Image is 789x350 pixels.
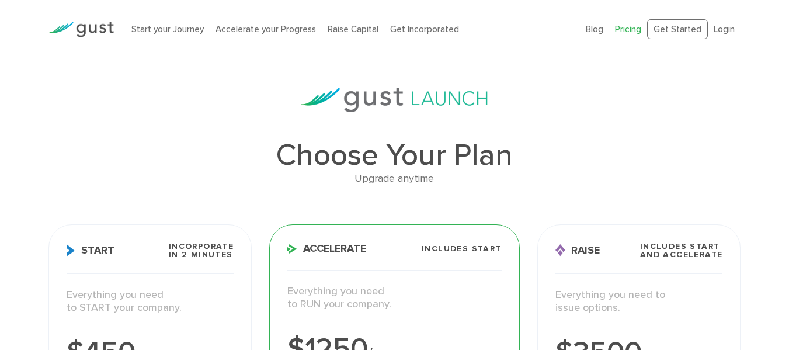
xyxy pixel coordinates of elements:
[555,244,600,257] span: Raise
[216,24,316,34] a: Accelerate your Progress
[422,245,502,253] span: Includes START
[287,285,501,311] p: Everything you need to RUN your company.
[48,22,114,37] img: Gust Logo
[555,244,565,257] img: Raise Icon
[555,289,723,315] p: Everything you need to issue options.
[67,244,75,257] img: Start Icon X2
[131,24,204,34] a: Start your Journey
[714,24,735,34] a: Login
[647,19,708,40] a: Get Started
[287,244,297,254] img: Accelerate Icon
[390,24,459,34] a: Get Incorporated
[615,24,641,34] a: Pricing
[586,24,603,34] a: Blog
[301,88,488,112] img: gust-launch-logos.svg
[287,244,366,254] span: Accelerate
[169,242,234,259] span: Incorporate in 2 Minutes
[48,171,741,188] div: Upgrade anytime
[67,289,234,315] p: Everything you need to START your company.
[328,24,378,34] a: Raise Capital
[48,140,741,171] h1: Choose Your Plan
[67,244,114,257] span: Start
[640,242,723,259] span: Includes START and ACCELERATE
